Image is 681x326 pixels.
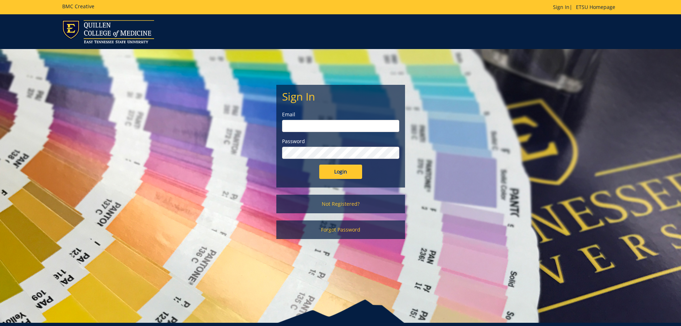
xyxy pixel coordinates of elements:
p: | [553,4,619,11]
h2: Sign In [282,91,399,102]
input: Login [319,165,362,179]
img: ETSU logo [62,20,154,43]
label: Password [282,138,399,145]
a: ETSU Homepage [572,4,619,10]
a: Forgot Password [276,220,405,239]
h5: BMC Creative [62,4,94,9]
label: Email [282,111,399,118]
a: Not Registered? [276,195,405,213]
a: Sign In [553,4,569,10]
